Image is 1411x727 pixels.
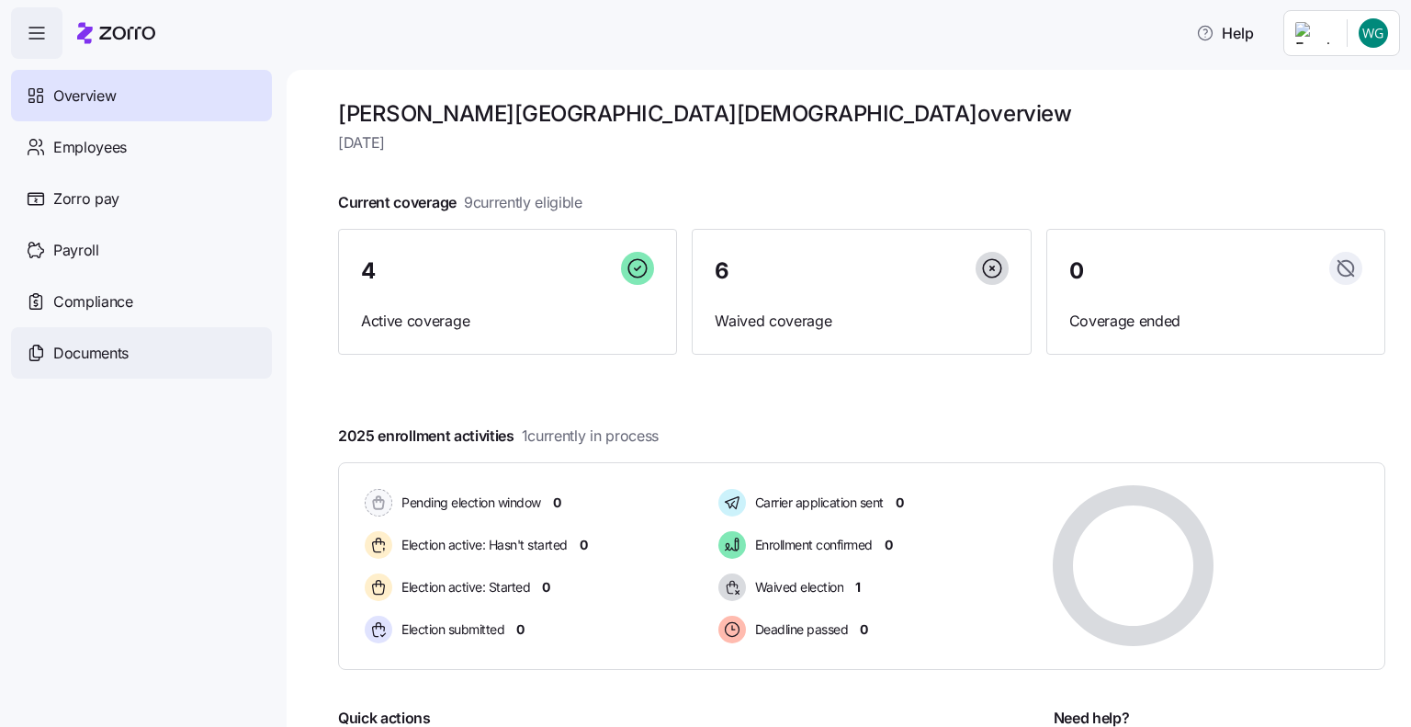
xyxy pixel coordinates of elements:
span: Overview [53,85,116,108]
span: Election submitted [396,620,504,639]
span: Documents [53,342,129,365]
span: 0 [542,578,550,596]
span: Election active: Hasn't started [396,536,568,554]
span: 1 currently in process [522,425,659,448]
span: 0 [580,536,588,554]
a: Documents [11,327,272,379]
a: Employees [11,121,272,173]
span: Deadline passed [750,620,849,639]
span: 0 [553,494,561,512]
span: [DATE] [338,131,1385,154]
span: Coverage ended [1069,310,1362,333]
span: 1 [855,578,861,596]
a: Payroll [11,224,272,276]
span: Enrollment confirmed [750,536,873,554]
span: 4 [361,260,376,282]
h1: [PERSON_NAME][GEOGRAPHIC_DATA][DEMOGRAPHIC_DATA] overview [338,99,1385,128]
a: Overview [11,70,272,121]
a: Zorro pay [11,173,272,224]
span: Active coverage [361,310,654,333]
span: Carrier application sent [750,494,884,512]
span: 0 [860,620,868,639]
span: 0 [516,620,525,639]
span: Zorro pay [53,187,119,210]
span: Election active: Started [396,578,530,596]
span: Payroll [53,239,99,262]
img: b49336da733f04a4d62a20262256f25f [1359,18,1388,48]
span: 6 [715,260,729,282]
span: 0 [885,536,893,554]
span: Waived election [750,578,844,596]
span: Pending election window [396,494,541,512]
span: Waived coverage [715,310,1008,333]
span: Help [1196,22,1254,44]
span: Employees [53,136,127,159]
span: Current coverage [338,191,582,214]
a: Compliance [11,276,272,327]
span: 0 [1069,260,1084,282]
span: Compliance [53,290,133,313]
span: 0 [896,494,904,512]
button: Help [1181,15,1269,51]
img: Employer logo [1295,22,1332,44]
span: 2025 enrollment activities [338,425,659,448]
span: 9 currently eligible [464,191,582,214]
